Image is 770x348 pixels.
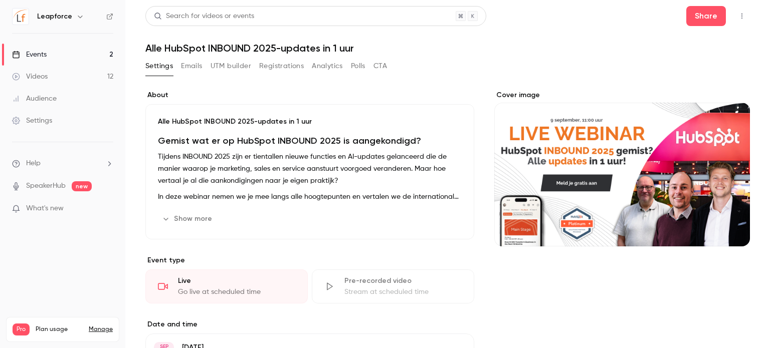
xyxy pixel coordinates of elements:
div: Events [12,50,47,60]
a: SpeakerHub [26,181,66,191]
button: Emails [181,58,202,74]
label: Date and time [145,319,474,329]
button: Polls [351,58,365,74]
section: Cover image [494,90,750,246]
p: In deze webinar nemen we je mee langs alle hoogtepunten en vertalen we de internationale keynotes... [158,191,462,203]
div: LiveGo live at scheduled time [145,269,308,303]
p: Tijdens INBOUND 2025 zijn er tientallen nieuwe functies en AI-updates gelanceerd die de manier wa... [158,151,462,187]
button: Settings [145,58,173,74]
div: Stream at scheduled time [344,287,462,297]
span: What's new [26,203,64,214]
div: Go live at scheduled time [178,287,295,297]
div: Pre-recorded video [344,276,462,286]
button: Show more [158,211,218,227]
div: Audience [12,94,57,104]
button: UTM builder [211,58,251,74]
h1: Alle HubSpot INBOUND 2025-updates in 1 uur [145,42,750,54]
a: Manage [89,325,113,333]
h6: Leapforce [37,12,72,22]
div: Videos [12,72,48,82]
p: Alle HubSpot INBOUND 2025-updates in 1 uur [158,117,462,127]
button: Analytics [312,58,343,74]
div: Pre-recorded videoStream at scheduled time [312,269,474,303]
button: Share [686,6,726,26]
div: Settings [12,116,52,126]
button: CTA [373,58,387,74]
label: Cover image [494,90,750,100]
div: Search for videos or events [154,11,254,22]
span: Help [26,158,41,169]
button: Registrations [259,58,304,74]
span: Pro [13,323,30,335]
h1: Gemist wat er op HubSpot INBOUND 2025 is aangekondigd? [158,135,462,147]
label: About [145,90,474,100]
div: Live [178,276,295,286]
li: help-dropdown-opener [12,158,113,169]
img: Leapforce [13,9,29,25]
span: Plan usage [36,325,83,333]
p: Event type [145,255,474,265]
span: new [72,181,92,191]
